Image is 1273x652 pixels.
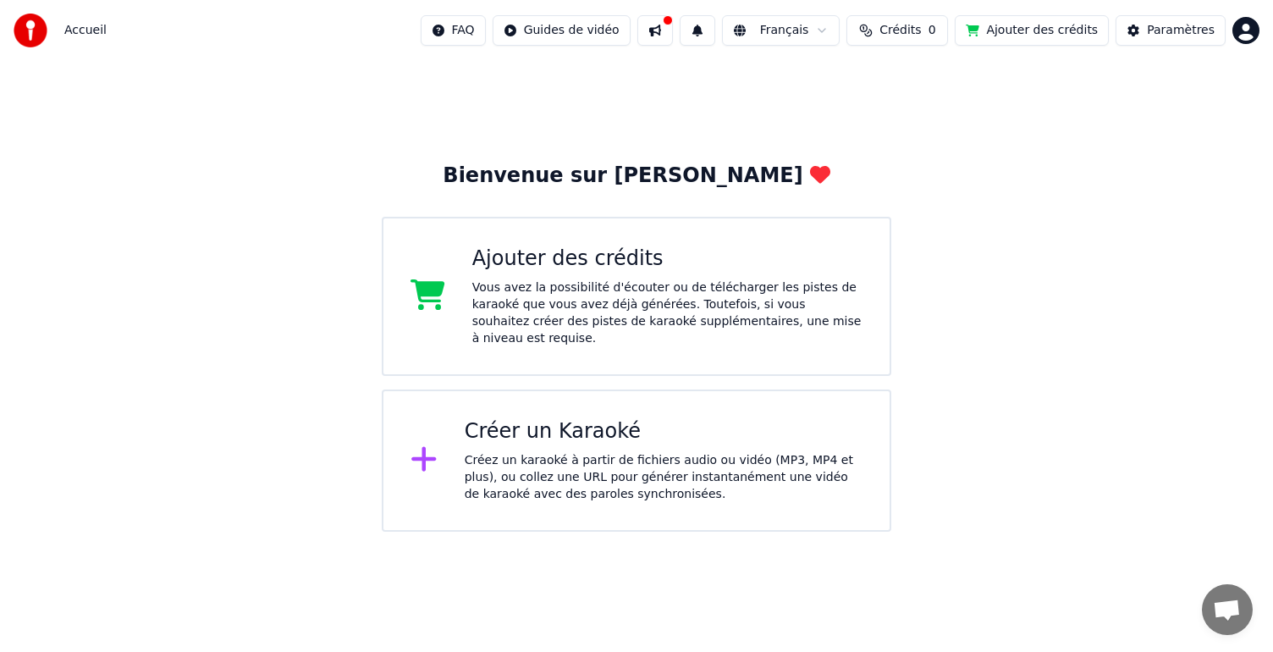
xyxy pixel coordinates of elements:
button: Guides de vidéo [493,15,631,46]
button: FAQ [421,15,486,46]
div: Ouvrir le chat [1202,584,1253,635]
img: youka [14,14,47,47]
div: Ajouter des crédits [472,246,862,273]
div: Vous avez la possibilité d'écouter ou de télécharger les pistes de karaoké que vous avez déjà gén... [472,279,862,347]
div: Paramètres [1147,22,1215,39]
button: Paramètres [1116,15,1226,46]
button: Crédits0 [846,15,948,46]
div: Créer un Karaoké [465,418,862,445]
span: 0 [929,22,936,39]
span: Crédits [879,22,921,39]
nav: breadcrumb [64,22,107,39]
span: Accueil [64,22,107,39]
div: Bienvenue sur [PERSON_NAME] [443,163,829,190]
button: Ajouter des crédits [955,15,1109,46]
div: Créez un karaoké à partir de fichiers audio ou vidéo (MP3, MP4 et plus), ou collez une URL pour g... [465,452,862,503]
